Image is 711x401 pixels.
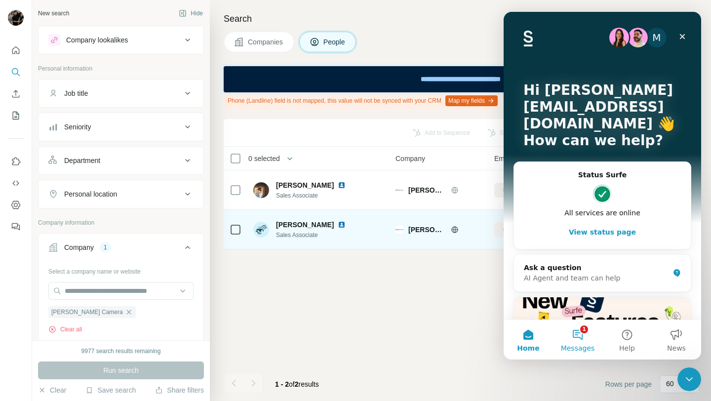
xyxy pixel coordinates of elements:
button: Use Surfe API [8,174,24,192]
img: Avatar [253,182,269,198]
div: Close [170,16,188,34]
div: Phone (Landline) field is not mapped, this value will not be synced with your CRM [224,92,500,109]
span: [PERSON_NAME] [276,180,334,190]
button: Hide [172,6,210,21]
button: Enrich CSV [8,85,24,103]
img: LinkedIn logo [338,221,346,229]
span: News [163,333,182,340]
button: Help [99,308,148,348]
img: Logo of Biggs Camera [395,186,403,194]
span: Rows per page [605,379,652,389]
span: 0 selected [248,154,280,163]
button: Feedback [8,218,24,236]
button: Map my fields [445,95,498,106]
span: 2 [295,380,299,388]
button: Messages [49,308,99,348]
button: Clear [38,385,66,395]
span: Home [13,333,36,340]
button: Personal location [39,182,203,206]
button: Search [8,63,24,81]
button: Dashboard [8,196,24,214]
div: Personal location [64,189,117,199]
span: 1 - 2 [275,380,289,388]
button: Clear all [48,325,82,334]
span: Sales Associate [276,231,350,240]
span: of [289,380,295,388]
button: Share filters [155,385,204,395]
span: [PERSON_NAME] Camera [51,308,123,317]
div: Department [64,156,100,165]
iframe: To enrich screen reader interactions, please activate Accessibility in Grammarly extension settings [677,367,701,391]
button: Department [39,149,203,172]
div: Job title [64,88,88,98]
img: Logo of Biggs Camera [395,226,403,234]
button: Quick start [8,41,24,59]
div: 1 [100,243,111,252]
button: News [148,308,197,348]
span: Help [116,333,131,340]
iframe: Intercom live chat [504,12,701,360]
button: Company lookalikes [39,28,203,52]
button: Company1 [39,236,203,263]
div: Select a company name or website [48,263,194,276]
div: New search [38,9,69,18]
button: Seniority [39,115,203,139]
span: results [275,380,319,388]
span: Email [494,154,512,163]
img: New Surfe features! [10,285,187,355]
div: Company [64,242,94,252]
span: People [323,37,346,47]
img: Avatar [8,10,24,26]
button: My lists [8,107,24,124]
span: Messages [57,333,91,340]
img: Avatar [253,222,269,238]
span: Companies [248,37,284,47]
button: Use Surfe on LinkedIn [8,153,24,170]
p: Personal information [38,64,204,73]
div: Seniority [64,122,91,132]
h4: Search [224,12,699,26]
span: Company [395,154,425,163]
div: 9977 search results remaining [81,347,161,356]
div: Company lookalikes [66,35,128,45]
button: Job title [39,81,203,105]
img: LinkedIn logo [338,181,346,189]
iframe: Banner [224,66,699,92]
button: Save search [85,385,136,395]
p: Company information [38,218,204,227]
span: Sales Associate [276,191,350,200]
span: [PERSON_NAME] Camera [408,225,446,235]
span: [PERSON_NAME] Camera [408,185,446,195]
p: 60 [666,379,674,389]
span: [PERSON_NAME] [276,220,334,230]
